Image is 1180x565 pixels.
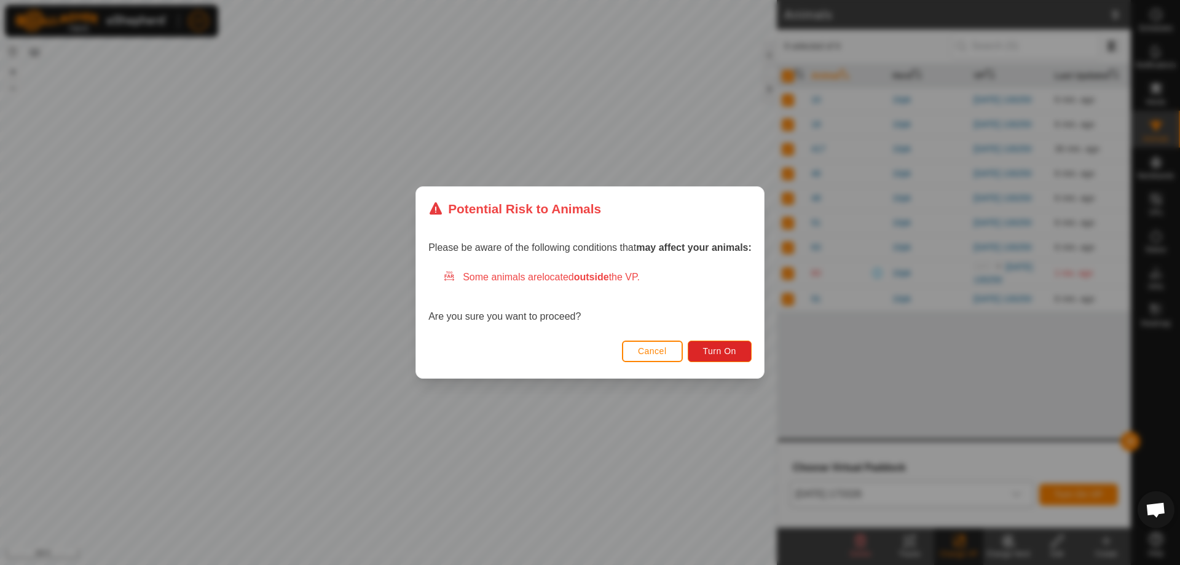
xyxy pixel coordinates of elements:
button: Turn On [688,341,752,362]
span: Please be aware of the following conditions that [428,242,752,253]
strong: may affect your animals: [636,242,752,253]
span: Cancel [638,346,667,356]
strong: outside [574,272,609,282]
span: Turn On [703,346,736,356]
div: Potential Risk to Animals [428,199,601,218]
span: located the VP. [542,272,640,282]
div: Some animals are [443,270,752,285]
div: Open chat [1138,491,1174,528]
div: Are you sure you want to proceed? [428,270,752,324]
button: Cancel [622,341,683,362]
